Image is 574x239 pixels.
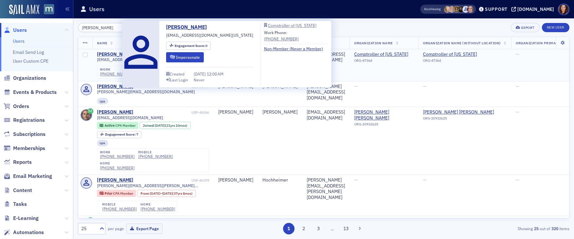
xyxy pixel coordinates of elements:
[449,6,455,13] span: Dee Sullivan
[13,27,27,34] span: Users
[81,225,96,232] div: 25
[511,23,539,32] button: Export
[97,98,108,104] div: cpa
[162,191,172,196] span: [DATE]
[166,42,211,50] div: Engagement Score: 0
[354,109,414,121] a: [PERSON_NAME] [PERSON_NAME]
[264,23,328,27] a: Comptroller of [US_STATE]
[340,223,352,234] button: 13
[13,201,27,208] span: Tasks
[13,103,29,110] span: Orders
[194,71,207,76] span: [DATE]
[13,145,45,152] span: Memberships
[423,177,427,183] span: —
[264,46,328,52] a: Non-Member (Never a Member)
[100,68,135,72] div: work
[100,154,135,159] a: [PHONE_NUMBER]
[4,117,45,124] a: Registrations
[100,162,135,165] div: home
[102,203,137,206] div: mobile
[13,215,39,222] span: E-Learning
[354,52,414,57] span: Comptroller of Maryland
[354,52,414,57] a: Comptroller of [US_STATE]
[100,191,133,196] a: Prior CPA Member
[262,109,297,115] div: [PERSON_NAME]
[13,117,45,124] span: Registrations
[97,131,142,138] div: Engagement Score: 7
[4,215,39,222] a: E-Learning
[108,226,124,231] label: per page
[97,183,209,188] span: [PERSON_NAME][EMAIL_ADDRESS][PERSON_NAME][DOMAIN_NAME]
[4,131,46,138] a: Subscriptions
[13,187,32,194] span: Content
[423,83,427,89] span: —
[155,123,165,128] span: [DATE]
[113,191,133,196] span: CPA Member
[175,43,206,48] span: Engagement Score :
[423,52,483,57] a: Comptroller of [US_STATE]
[141,191,150,196] span: From :
[4,187,32,194] a: Content
[175,44,208,48] div: 0
[105,191,113,196] span: Prior
[4,201,27,208] a: Tasks
[485,6,507,12] div: Support
[328,226,337,231] span: …
[97,115,163,120] span: [EMAIL_ADDRESS][DOMAIN_NAME]
[423,109,494,115] a: [PERSON_NAME] [PERSON_NAME]
[166,52,204,62] button: Impersonate
[13,173,52,180] span: Email Marketing
[423,58,483,65] div: ORG-47364
[558,4,569,15] span: Profile
[313,223,324,234] button: 3
[410,226,569,231] div: Showing out of items
[4,89,57,96] a: Events & Products
[423,116,494,123] div: ORG-20932625
[13,159,32,166] span: Reports
[467,6,474,13] span: Katie Foo
[97,177,133,183] a: [PERSON_NAME]
[4,75,46,82] a: Organizations
[264,30,299,42] div: Work Phone:
[97,57,183,62] span: [EMAIL_ADDRESS][DOMAIN_NAME][US_STATE]
[115,123,136,128] span: CPA Member
[298,223,309,234] button: 2
[354,41,393,45] span: Organization Name
[207,71,223,76] span: 12:00 AM
[13,229,44,236] span: Automations
[134,110,209,115] div: USR-46066
[102,206,137,211] a: [PHONE_NUMBER]
[150,191,160,196] span: [DATE]
[141,206,175,211] a: [PHONE_NUMBER]
[44,4,54,14] img: SailAMX
[166,23,212,31] a: [PERSON_NAME]
[13,49,44,55] a: Email Send Log
[307,109,345,121] div: [EMAIL_ADDRESS][DOMAIN_NAME]
[97,140,108,146] div: cpa
[458,6,465,13] span: Lauren McDonough
[138,154,173,159] div: [PHONE_NUMBER]
[13,75,46,82] span: Organizations
[423,52,483,57] span: Comptroller of Maryland
[9,5,39,15] img: SailAMX
[462,6,469,13] span: Justin Chase
[100,150,135,154] div: work
[105,133,138,136] div: 7
[13,131,46,138] span: Subscriptions
[97,109,133,115] div: [PERSON_NAME]
[170,78,188,82] div: Last Login
[354,83,358,89] span: —
[166,32,253,38] span: [EMAIL_ADDRESS][DOMAIN_NAME][US_STATE]
[218,177,253,183] div: [PERSON_NAME]
[100,72,135,76] div: [PHONE_NUMBER]
[354,109,414,121] span: Kozusko Harris Duncan
[264,36,299,42] a: [PHONE_NUMBER]
[424,7,441,11] span: Viewing
[424,7,430,11] div: Also
[307,84,345,101] div: [PERSON_NAME][EMAIL_ADDRESS][DOMAIN_NAME]
[100,165,135,170] a: [PHONE_NUMBER]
